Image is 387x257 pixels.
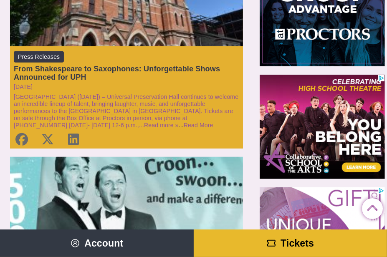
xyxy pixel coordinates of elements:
[14,93,239,129] p: ...
[260,75,385,179] iframe: Advertisement
[84,238,123,249] span: Account
[144,122,179,128] a: Read more »
[362,199,379,215] a: Back to Top
[281,238,314,249] span: Tickets
[184,122,213,128] a: Read More
[14,65,239,81] div: From Shakespeare to Saxophones: Unforgettable Shows Announced for UPH
[14,93,238,128] a: [GEOGRAPHIC_DATA] ([DATE]) – Universal Preservation Hall continues to welcome an incredible lineu...
[14,83,239,91] a: [DATE]
[14,51,64,63] span: Press Releases
[14,51,239,81] a: Press Releases From Shakespeare to Saxophones: Unforgettable Shows Announced for UPH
